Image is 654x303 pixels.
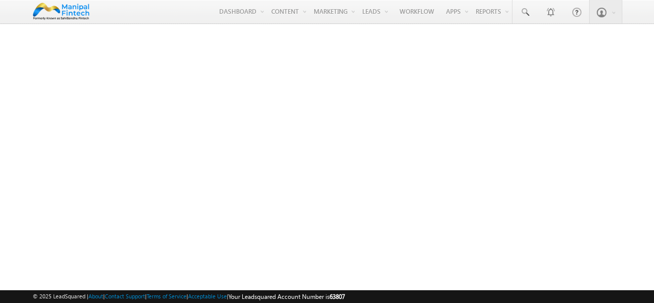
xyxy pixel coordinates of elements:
a: About [88,293,103,299]
span: Your Leadsquared Account Number is [228,293,345,300]
a: Terms of Service [147,293,186,299]
span: 63807 [330,293,345,300]
img: Custom Logo [33,3,89,20]
a: Contact Support [105,293,145,299]
span: © 2025 LeadSquared | | | | | [33,292,345,301]
a: Acceptable Use [188,293,227,299]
